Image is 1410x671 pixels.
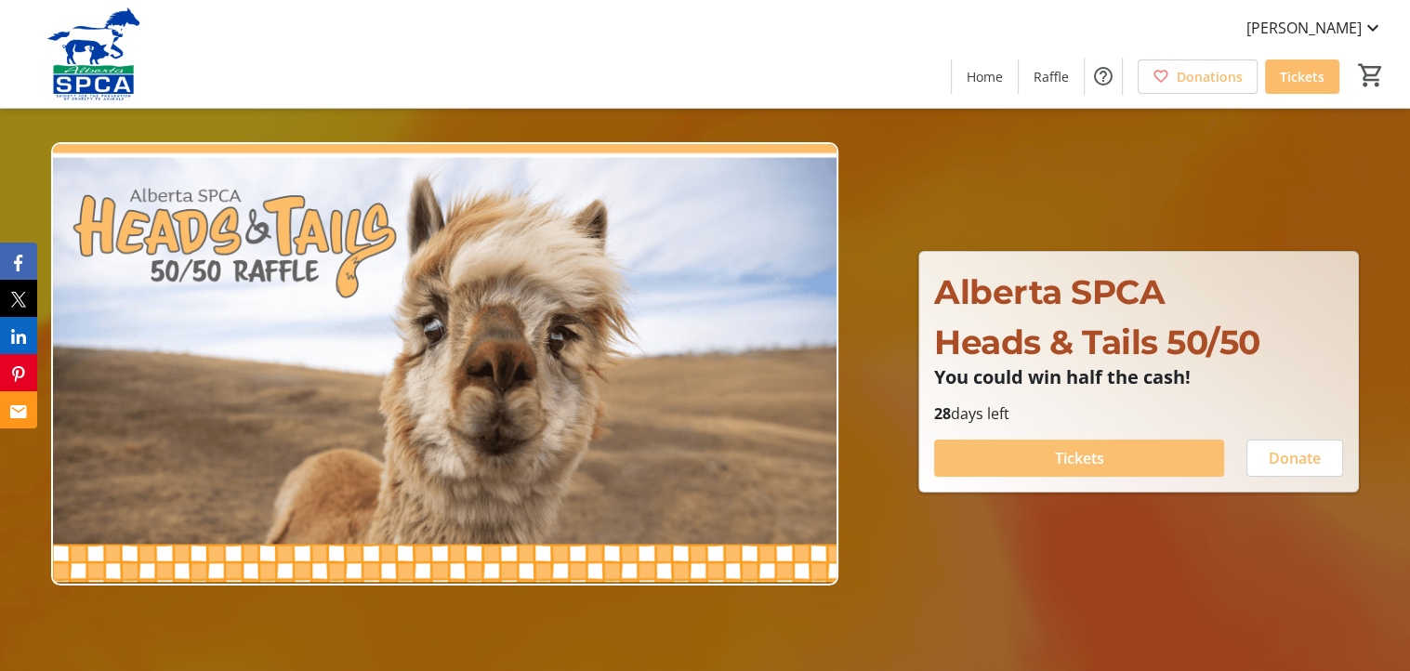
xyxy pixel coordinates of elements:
button: [PERSON_NAME] [1232,13,1399,43]
button: Help [1085,58,1122,95]
a: Raffle [1019,59,1084,94]
img: Campaign CTA Media Photo [51,142,838,585]
button: Donate [1246,440,1343,477]
span: Tickets [1280,67,1324,86]
a: Home [952,59,1018,94]
span: Tickets [1055,447,1104,469]
span: Alberta SPCA [934,271,1165,312]
button: Cart [1354,59,1388,92]
span: Heads & Tails 50/50 [934,322,1260,362]
span: [PERSON_NAME] [1246,17,1362,39]
button: Tickets [934,440,1224,477]
span: Donate [1269,447,1321,469]
p: You could win half the cash! [934,367,1343,388]
span: Home [967,67,1003,86]
span: Raffle [1034,67,1069,86]
span: 28 [934,403,951,424]
p: days left [934,402,1343,425]
a: Tickets [1265,59,1339,94]
a: Donations [1138,59,1258,94]
span: Donations [1177,67,1243,86]
img: Alberta SPCA's Logo [11,7,177,100]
